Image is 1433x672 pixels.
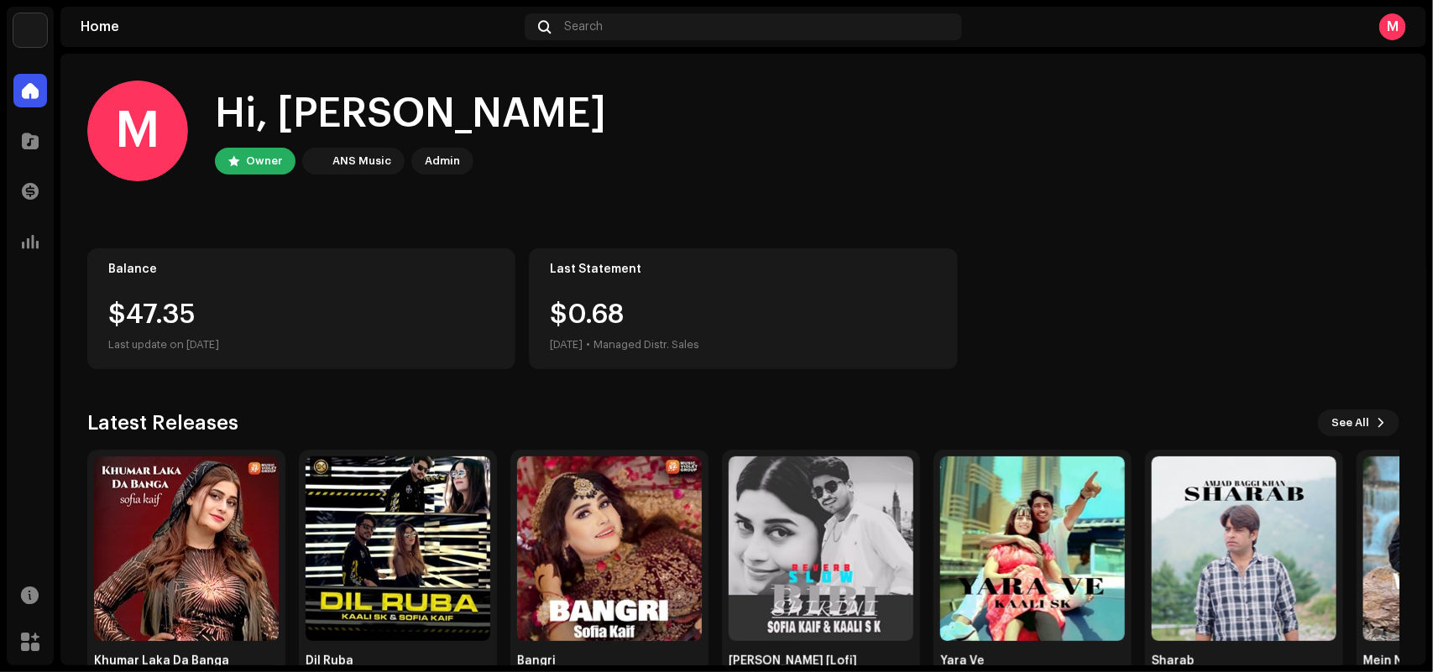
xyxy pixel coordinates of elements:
div: Home [81,20,518,34]
h3: Latest Releases [87,409,238,436]
div: Managed Distr. Sales [594,335,699,355]
div: Dil Ruba [306,654,490,668]
div: Admin [425,151,460,171]
div: Last update on [DATE] [108,335,494,355]
div: Owner [246,151,282,171]
img: 24732877-c378-4461-8d3a-ecf9da0fe267 [729,456,913,641]
div: Sharab [1152,654,1336,668]
span: See All [1331,406,1369,440]
div: M [1379,13,1406,40]
img: 07e99ebd-b7c4-4872-9339-42a82c9f5fae [306,456,490,641]
div: Last Statement [550,263,936,276]
div: Khumar Laka Da Banga [94,654,279,668]
div: Hi, [PERSON_NAME] [215,87,606,141]
div: [DATE] [550,335,583,355]
img: bb356b9b-6e90-403f-adc8-c282c7c2e227 [306,151,326,171]
img: 9c4d517e-05ee-45ad-9550-353ddd7f66ca [1152,456,1336,641]
img: 38610092-f757-4efb-b282-34856e1b4360 [517,456,702,641]
span: Search [564,20,603,34]
img: c2c82d41-128f-423a-a4ee-f47a64ac60d7 [940,456,1125,641]
button: See All [1318,409,1399,436]
div: • [586,335,590,355]
div: ANS Music [332,151,391,171]
re-o-card-value: Last Statement [529,248,957,369]
re-o-card-value: Balance [87,248,515,369]
div: [PERSON_NAME] [Lofi] [729,654,913,668]
div: Yara Ve [940,654,1125,668]
img: bb356b9b-6e90-403f-adc8-c282c7c2e227 [13,13,47,47]
img: a4712781-f943-416b-990d-136ac960a0e0 [94,456,279,641]
div: Bangri [517,654,702,668]
div: M [87,81,188,181]
div: Balance [108,263,494,276]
